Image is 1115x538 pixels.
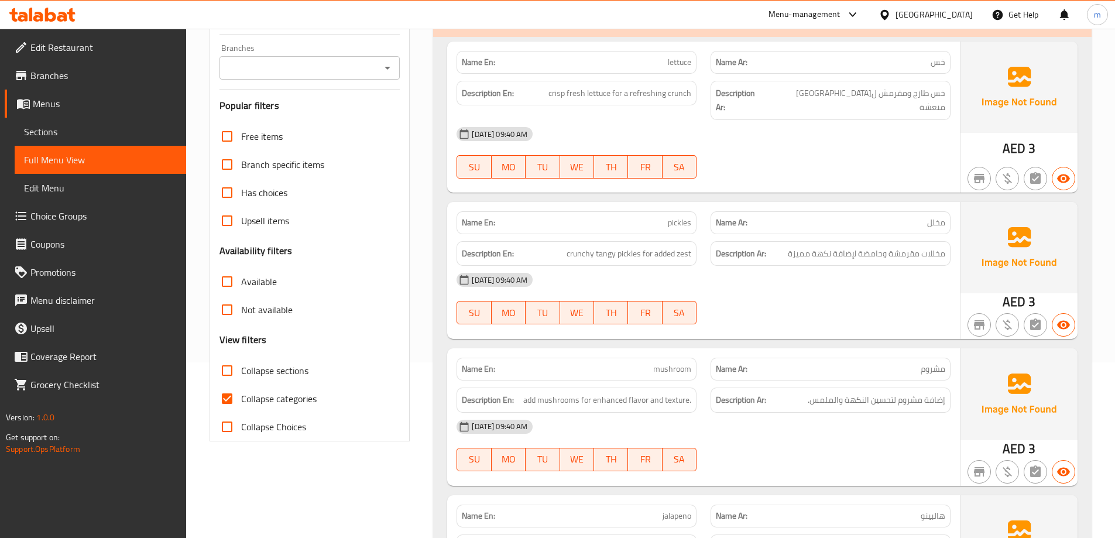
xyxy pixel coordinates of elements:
[30,40,177,54] span: Edit Restaurant
[968,460,991,484] button: Not branch specific item
[1003,290,1025,313] span: AED
[241,392,317,406] span: Collapse categories
[241,275,277,289] span: Available
[15,174,186,202] a: Edit Menu
[24,125,177,139] span: Sections
[462,246,514,261] strong: Description En:
[457,448,491,471] button: SU
[30,321,177,335] span: Upsell
[496,451,521,468] span: MO
[462,86,514,101] strong: Description En:
[15,118,186,146] a: Sections
[1003,437,1025,460] span: AED
[663,155,697,179] button: SA
[5,33,186,61] a: Edit Restaurant
[530,451,555,468] span: TU
[960,202,1078,293] img: Ae5nvW7+0k+MAAAAAElFTkSuQmCC
[241,420,306,434] span: Collapse Choices
[5,258,186,286] a: Promotions
[567,246,691,261] span: crunchy tangy pickles for added zest
[1024,313,1047,337] button: Not has choices
[526,301,560,324] button: TU
[653,363,691,375] span: mushroom
[716,393,766,407] strong: Description Ar:
[241,214,289,228] span: Upsell items
[921,510,945,522] span: هالبينو
[996,313,1019,337] button: Purchased item
[219,244,293,258] h3: Availability filters
[968,313,991,337] button: Not branch specific item
[628,301,662,324] button: FR
[716,246,766,261] strong: Description Ar:
[5,342,186,371] a: Coverage Report
[496,304,521,321] span: MO
[36,410,54,425] span: 1.0.0
[716,86,766,115] strong: Description Ar:
[594,448,628,471] button: TH
[379,60,396,76] button: Open
[526,155,560,179] button: TU
[5,202,186,230] a: Choice Groups
[548,86,691,101] span: crisp fresh lettuce for a refreshing crunch
[628,448,662,471] button: FR
[241,303,293,317] span: Not available
[960,42,1078,133] img: Ae5nvW7+0k+MAAAAAElFTkSuQmCC
[1024,167,1047,190] button: Not has choices
[565,304,589,321] span: WE
[241,129,283,143] span: Free items
[33,97,177,111] span: Menus
[457,301,491,324] button: SU
[565,159,589,176] span: WE
[968,167,991,190] button: Not branch specific item
[5,371,186,399] a: Grocery Checklist
[716,217,747,229] strong: Name Ar:
[5,230,186,258] a: Coupons
[599,451,623,468] span: TH
[594,155,628,179] button: TH
[496,159,521,176] span: MO
[30,237,177,251] span: Coupons
[467,129,532,140] span: [DATE] 09:40 AM
[996,167,1019,190] button: Purchased item
[462,393,514,407] strong: Description En:
[492,448,526,471] button: MO
[667,159,692,176] span: SA
[668,56,691,68] span: lettuce
[462,451,486,468] span: SU
[896,8,973,21] div: [GEOGRAPHIC_DATA]
[241,364,308,378] span: Collapse sections
[565,451,589,468] span: WE
[462,217,495,229] strong: Name En:
[1024,460,1047,484] button: Not has choices
[560,155,594,179] button: WE
[769,8,840,22] div: Menu-management
[492,155,526,179] button: MO
[716,363,747,375] strong: Name Ar:
[5,61,186,90] a: Branches
[6,441,80,457] a: Support.OpsPlatform
[462,304,486,321] span: SU
[1028,137,1035,160] span: 3
[467,421,532,432] span: [DATE] 09:40 AM
[462,159,486,176] span: SU
[560,448,594,471] button: WE
[633,451,657,468] span: FR
[663,510,691,522] span: jalapeno
[5,314,186,342] a: Upsell
[931,56,945,68] span: خس
[30,378,177,392] span: Grocery Checklist
[960,348,1078,440] img: Ae5nvW7+0k+MAAAAAElFTkSuQmCC
[663,448,697,471] button: SA
[560,301,594,324] button: WE
[599,159,623,176] span: TH
[241,186,287,200] span: Has choices
[30,209,177,223] span: Choice Groups
[523,393,691,407] span: add mushrooms for enhanced flavor and texture.
[1028,290,1035,313] span: 3
[462,363,495,375] strong: Name En:
[30,349,177,364] span: Coverage Report
[921,363,945,375] span: مشروم
[219,99,400,112] h3: Popular filters
[633,304,657,321] span: FR
[492,301,526,324] button: MO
